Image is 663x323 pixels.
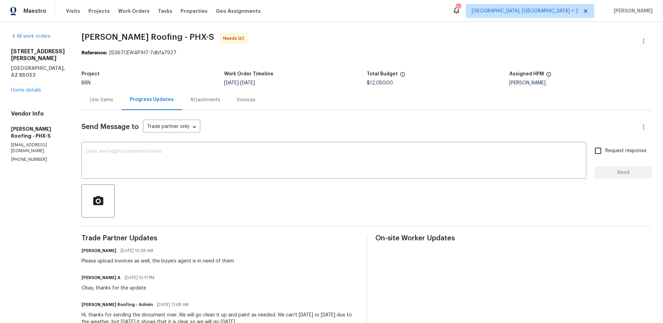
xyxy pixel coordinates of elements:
[546,72,551,81] span: The hpm assigned to this work order.
[81,235,358,242] span: Trade Partner Updates
[11,126,65,139] h5: [PERSON_NAME] Roofing - PHX-S
[81,49,652,56] div: 2D367CEW4P1H7-7dbfa7927
[400,72,405,81] span: The total cost of line items that have been proposed by Opendoor. This sum includes line items th...
[118,8,150,15] span: Work Orders
[367,81,393,85] span: $12,050.00
[237,96,256,103] div: Invoices
[11,65,65,79] h5: [GEOGRAPHIC_DATA], AZ 85053
[456,4,461,11] div: 32
[81,247,116,254] h6: [PERSON_NAME]
[81,274,121,281] h6: [PERSON_NAME] A
[224,72,273,76] h5: Work Order Timeline
[367,72,398,76] h5: Total Budget
[509,81,652,85] div: [PERSON_NAME]
[121,247,153,254] span: [DATE] 10:28 AM
[88,8,110,15] span: Projects
[81,123,139,130] span: Send Message to
[472,8,578,15] span: [GEOGRAPHIC_DATA], [GEOGRAPHIC_DATA] + 2
[81,301,153,308] h6: [PERSON_NAME] Roofing - Admin
[611,8,653,15] span: [PERSON_NAME]
[81,50,107,55] b: Reference:
[125,274,154,281] span: [DATE] 12:17 PM
[190,96,220,103] div: Attachments
[11,34,50,39] a: All work orders
[143,121,200,133] div: Trade partner only
[509,72,544,76] h5: Assigned HPM
[11,88,41,93] a: Home details
[605,147,646,155] span: Request response
[66,8,80,15] span: Visits
[224,81,255,85] span: -
[81,285,158,292] div: Okay, thanks for the update
[11,142,65,154] p: [EMAIL_ADDRESS][DOMAIN_NAME]
[11,157,65,163] p: [PHONE_NUMBER]
[11,110,65,117] h4: Vendor Info
[240,81,255,85] span: [DATE]
[81,72,99,76] h5: Project
[157,301,189,308] span: [DATE] 11:48 AM
[158,9,172,13] span: Tasks
[90,96,113,103] div: Line Items
[224,81,239,85] span: [DATE]
[81,258,234,265] div: Please upload invoices as well, the buyers agent is in need of them
[375,235,652,242] span: On-site Worker Updates
[11,48,65,62] h2: [STREET_ADDRESS][PERSON_NAME]
[181,8,208,15] span: Properties
[81,33,214,41] span: [PERSON_NAME] Roofing - PHX-S
[130,96,174,103] div: Progress Updates
[216,8,261,15] span: Geo Assignments
[23,8,46,15] span: Maestro
[81,81,90,85] span: BRN
[223,35,247,42] span: Needs QC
